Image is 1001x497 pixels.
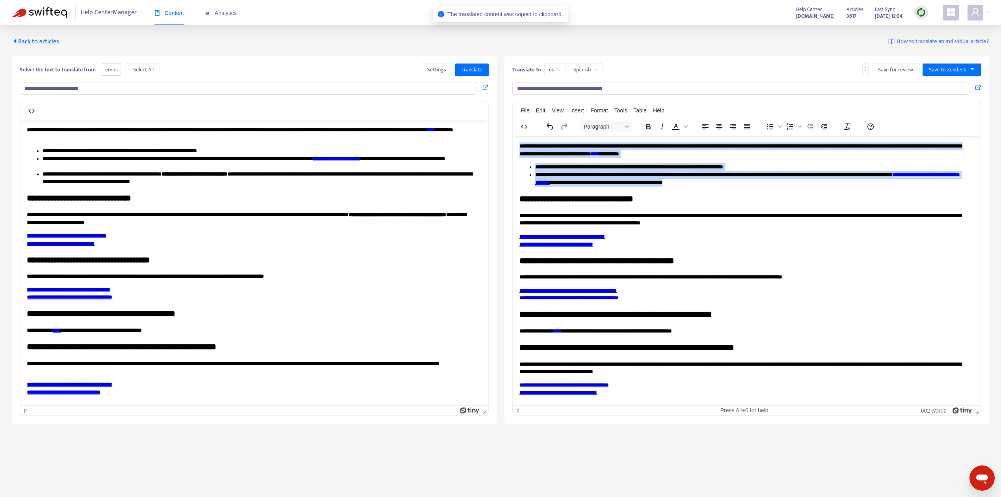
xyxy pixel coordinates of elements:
button: Help [864,121,877,132]
button: Save for review [872,64,919,76]
button: Bold [642,121,655,132]
span: more [863,66,868,72]
span: File [521,107,530,114]
span: es [549,64,561,76]
a: How to translate an individual article? [888,37,989,46]
span: Insert [570,107,584,114]
div: p [516,407,519,414]
span: Help [653,107,664,114]
span: Content [154,10,184,16]
span: caret-down [969,66,975,72]
span: Last Sync [875,5,895,14]
button: Redo [557,121,571,132]
a: Powered by Tiny [460,407,480,413]
button: Increase indent [817,121,831,132]
iframe: Rich Text Area [20,120,488,405]
div: p [24,407,27,414]
button: Italic [655,121,669,132]
span: Save to Zendesk [929,65,966,74]
iframe: Botón para iniciar la ventana de mensajería [969,465,995,491]
button: Block Paragraph [581,121,632,132]
button: Align left [699,121,712,132]
button: Clear formatting [841,121,854,132]
img: Swifteq [12,7,67,18]
span: Paragraph [584,123,622,130]
span: caret-left [12,38,18,44]
span: Articles [847,5,863,14]
span: Back to articles [12,36,59,47]
button: Decrease indent [804,121,817,132]
span: Analytics [205,10,237,16]
div: Numbered list [783,121,803,132]
button: Save to Zendeskcaret-down [923,64,981,76]
iframe: Rich Text Area [513,136,981,405]
button: Align right [726,121,740,132]
span: Help Center Manager [81,5,137,20]
button: Undo [543,121,557,132]
button: Select All [127,64,160,76]
span: The translated content was copied to clipboard. [447,11,563,17]
button: Settings [421,64,452,76]
span: Tools [614,107,627,114]
span: user [971,7,980,17]
button: Justify [740,121,754,132]
button: 602 words [921,407,947,414]
span: How to translate an individual article? [897,37,989,46]
strong: [DOMAIN_NAME] [796,12,835,21]
span: Save for review [878,65,913,74]
span: Settings [427,65,446,74]
div: Press the Up and Down arrow keys to resize the editor. [972,406,981,415]
span: Table [633,107,646,114]
span: area-chart [205,10,210,16]
span: Spanish [573,64,598,76]
span: Edit [536,107,545,114]
button: Align center [713,121,726,132]
a: Powered by Tiny [953,407,972,413]
strong: 3617 [847,12,856,21]
button: more [862,64,869,76]
span: Format [590,107,608,114]
img: image-link [888,38,895,45]
a: [DOMAIN_NAME] [796,11,835,21]
span: info-circle [438,11,444,17]
span: en-us [102,63,121,76]
span: Translate [461,65,482,74]
span: Help Center [796,5,822,14]
span: book [154,10,160,16]
div: Text color Black [669,121,689,132]
div: Press the Up and Down arrow keys to resize the editor. [480,406,488,415]
strong: [DATE] 12:04 [875,12,902,21]
b: Select the text to translate from [20,65,96,74]
span: appstore [946,7,956,17]
img: sync.dc5367851b00ba804db3.png [916,7,926,17]
span: Select All [133,65,154,74]
button: Translate [455,64,489,76]
div: Press Alt+0 for help [668,407,821,414]
span: View [552,107,564,114]
div: Bullet list [763,121,783,132]
b: Translate To [512,65,541,74]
